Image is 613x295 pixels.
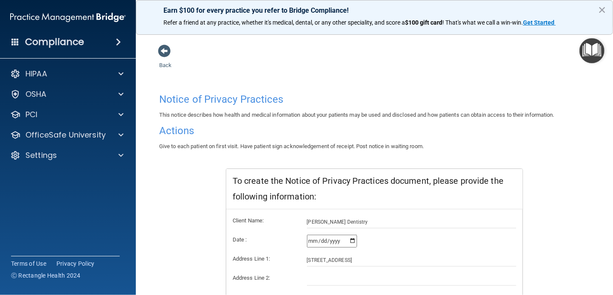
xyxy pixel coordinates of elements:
[25,69,47,79] p: HIPAA
[226,169,523,209] div: To create the Notice of Privacy Practices document, please provide the following information:
[11,259,46,268] a: Terms of Use
[579,38,605,63] button: Open Resource Center
[159,94,590,105] h4: Notice of Privacy Practices
[159,143,424,149] span: Give to each patient on first visit. Have patient sign acknowledgement of receipt. Post notice in...
[405,19,442,26] strong: $100 gift card
[159,52,172,68] a: Back
[598,3,606,17] button: Close
[56,259,95,268] a: Privacy Policy
[25,36,84,48] h4: Compliance
[10,89,124,99] a: OSHA
[10,110,124,120] a: PCI
[25,110,37,120] p: PCI
[10,69,124,79] a: HIPAA
[10,150,124,160] a: Settings
[163,19,405,26] span: Refer a friend at any practice, whether it's medical, dental, or any other speciality, and score a
[442,19,523,26] span: ! That's what we call a win-win.
[226,254,301,264] label: Address Line 1:
[25,150,57,160] p: Settings
[523,19,554,26] strong: Get Started
[226,216,301,226] label: Client Name:
[11,271,81,280] span: Ⓒ Rectangle Health 2024
[10,130,124,140] a: OfficeSafe University
[163,6,585,14] p: Earn $100 for every practice you refer to Bridge Compliance!
[25,89,47,99] p: OSHA
[10,9,126,26] img: PMB logo
[159,112,554,118] span: This notice describes how health and medical information about your patients may be used and disc...
[159,125,590,136] h4: Actions
[226,273,301,283] label: Address Line 2:
[523,19,556,26] a: Get Started
[25,130,106,140] p: OfficeSafe University
[226,235,301,245] label: Date :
